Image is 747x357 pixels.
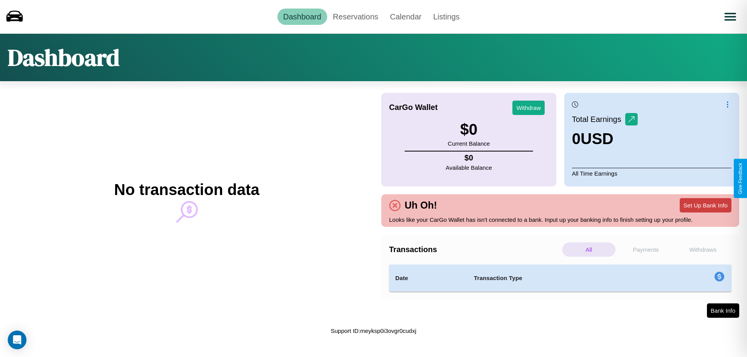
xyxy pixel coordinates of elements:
[562,242,615,257] p: All
[474,273,651,283] h4: Transaction Type
[401,200,441,211] h4: Uh Oh!
[395,273,461,283] h4: Date
[446,153,492,162] h4: $ 0
[277,9,327,25] a: Dashboard
[512,101,545,115] button: Withdraw
[448,138,490,149] p: Current Balance
[389,214,731,225] p: Looks like your CarGo Wallet has isn't connected to a bank. Input up your banking info to finish ...
[448,121,490,138] h3: $ 0
[331,326,416,336] p: Support ID: meyksp0i3ovgr0cudxj
[8,331,26,349] div: Open Intercom Messenger
[619,242,673,257] p: Payments
[719,6,741,28] button: Open menu
[572,112,625,126] p: Total Earnings
[327,9,384,25] a: Reservations
[389,265,731,292] table: simple table
[738,163,743,194] div: Give Feedback
[389,103,438,112] h4: CarGo Wallet
[389,245,560,254] h4: Transactions
[8,42,119,73] h1: Dashboard
[446,162,492,173] p: Available Balance
[572,168,731,179] p: All Time Earnings
[427,9,465,25] a: Listings
[114,181,259,199] h2: No transaction data
[707,303,739,318] button: Bank Info
[384,9,427,25] a: Calendar
[676,242,729,257] p: Withdraws
[572,130,638,148] h3: 0 USD
[680,198,731,212] button: Set Up Bank Info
